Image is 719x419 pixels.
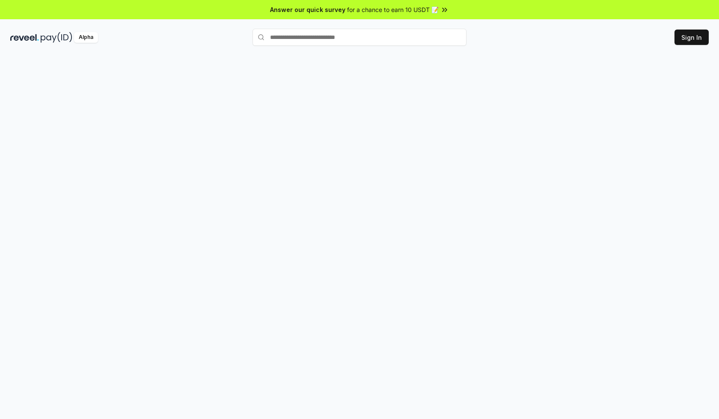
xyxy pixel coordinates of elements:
[10,32,39,43] img: reveel_dark
[674,30,709,45] button: Sign In
[41,32,72,43] img: pay_id
[270,5,345,14] span: Answer our quick survey
[347,5,439,14] span: for a chance to earn 10 USDT 📝
[74,32,98,43] div: Alpha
